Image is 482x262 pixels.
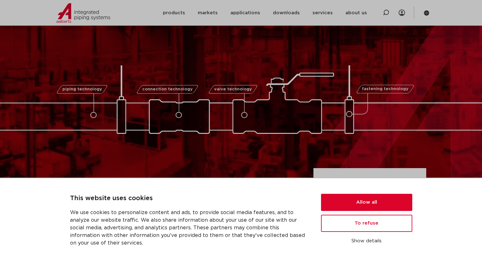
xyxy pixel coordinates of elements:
font: about us [345,10,367,15]
nav: Menu [163,1,367,25]
font: This website uses cookies [70,195,153,201]
font: services [312,10,333,15]
button: To refuse [321,215,412,232]
button: Allow all [321,194,412,211]
button: Show details [321,236,412,246]
font: fastening technology [362,87,408,91]
a: markets [198,1,218,25]
font: valve technology [214,87,252,91]
font: products [163,10,185,15]
font: markets [198,10,218,15]
font: piping technology [62,87,102,91]
font: applications [230,10,260,15]
a: products [163,1,185,25]
font: connection technology [142,87,192,91]
font: downloads [273,10,300,15]
a: applications [230,1,260,25]
font: We use cookies to personalize content and ads, to provide social media features, and to analyze o... [70,210,305,246]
